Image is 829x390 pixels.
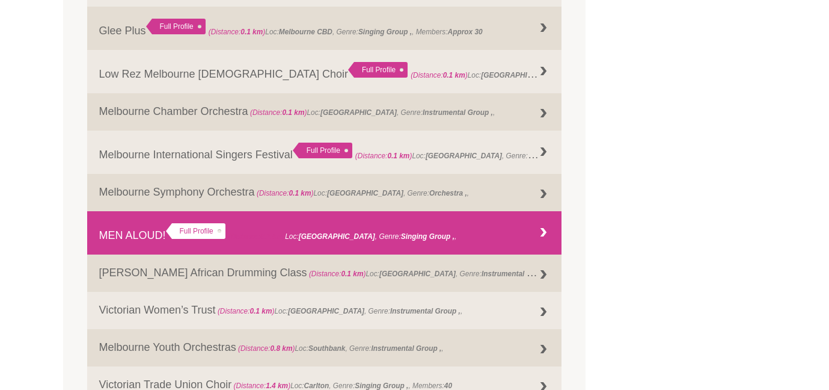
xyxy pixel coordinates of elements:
[250,108,307,117] span: (Distance: )
[231,382,452,390] span: Loc: , Genre: , Members:
[87,174,562,211] a: Melbourne Symphony Orchestra (Distance:0.1 km)Loc:[GEOGRAPHIC_DATA], Genre:Orchestra ,,
[282,108,304,117] strong: 0.1 km
[448,28,483,36] strong: Approx 30
[348,62,408,78] div: Full Profile
[387,152,409,160] strong: 0.1 km
[358,28,412,36] strong: Singing Group ,
[87,93,562,131] a: Melbourne Chamber Orchestra (Distance:0.1 km)Loc:[GEOGRAPHIC_DATA], Genre:Instrumental Group ,,
[248,108,495,117] span: Loc: , Genre: ,
[299,232,375,241] strong: [GEOGRAPHIC_DATA]
[236,344,444,353] span: Loc: , Genre: ,
[481,68,557,80] strong: [GEOGRAPHIC_DATA]
[87,329,562,367] a: Melbourne Youth Orchestras (Distance:0.8 km)Loc:Southbank, Genre:Instrumental Group ,,
[309,270,366,278] span: (Distance: )
[87,255,562,292] a: [PERSON_NAME] African Drumming Class (Distance:0.1 km)Loc:[GEOGRAPHIC_DATA], Genre:Instrumental G...
[371,344,441,353] strong: Instrumental Group ,
[327,189,403,197] strong: [GEOGRAPHIC_DATA]
[401,232,454,241] strong: Singing Group ,
[218,307,275,315] span: (Distance: )
[260,232,283,241] strong: 0.1 km
[308,344,345,353] strong: Southbank
[209,28,483,36] span: Loc: , Genre: , Members:
[307,267,554,279] span: Loc: , Genre: ,
[255,189,469,197] span: Loc: , Genre: ,
[355,152,412,160] span: (Distance: )
[238,344,295,353] span: (Distance: )
[390,307,460,315] strong: Instrumental Group ,
[443,71,465,79] strong: 0.1 km
[228,232,286,241] span: (Distance: )
[270,344,292,353] strong: 0.8 km
[279,28,332,36] strong: Melbourne CBD
[426,152,502,160] strong: [GEOGRAPHIC_DATA]
[87,292,562,329] a: Victorian Women’s Trust (Distance:0.1 km)Loc:[GEOGRAPHIC_DATA], Genre:Instrumental Group ,,
[320,108,397,117] strong: [GEOGRAPHIC_DATA]
[228,232,457,241] span: Loc: , Genre: ,
[87,131,562,174] a: Melbourne International Singers Festival Full Profile (Distance:0.1 km)Loc:[GEOGRAPHIC_DATA], Gen...
[234,382,291,390] span: (Distance: )
[289,189,311,197] strong: 0.1 km
[87,7,562,50] a: Glee Plus Full Profile (Distance:0.1 km)Loc:Melbourne CBD, Genre:Singing Group ,, Members:Approx 30
[341,270,363,278] strong: 0.1 km
[209,28,266,36] span: (Distance: )
[146,19,206,34] div: Full Profile
[249,307,272,315] strong: 0.1 km
[411,68,681,80] span: Loc: , Genre: , Members:
[240,28,263,36] strong: 0.1 km
[423,108,493,117] strong: Instrumental Group ,
[482,267,552,279] strong: Instrumental Group ,
[379,270,456,278] strong: [GEOGRAPHIC_DATA]
[288,307,364,315] strong: [GEOGRAPHIC_DATA]
[166,223,225,239] div: Full Profile
[355,382,408,390] strong: Singing Group ,
[304,382,329,390] strong: Carlton
[257,189,314,197] span: (Distance: )
[266,382,288,390] strong: 1.4 km
[411,71,468,79] span: (Distance: )
[429,189,467,197] strong: Orchestra ,
[444,382,452,390] strong: 40
[293,143,352,158] div: Full Profile
[355,149,606,161] span: Loc: , Genre: ,
[87,50,562,93] a: Low Rez Melbourne [DEMOGRAPHIC_DATA] Choir Full Profile (Distance:0.1 km)Loc:[GEOGRAPHIC_DATA], G...
[87,211,562,255] a: MEN ALOUD! Full Profile (Distance:0.1 km)Loc:[GEOGRAPHIC_DATA], Genre:Singing Group ,,
[216,307,463,315] span: Loc: , Genre: ,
